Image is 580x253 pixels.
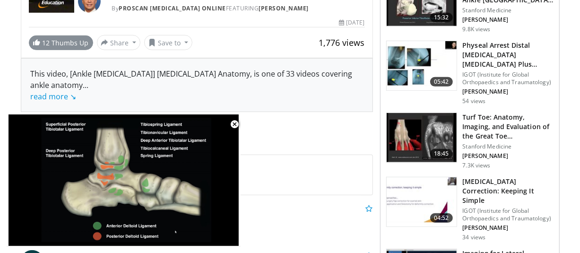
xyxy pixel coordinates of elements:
div: This video, [Ankle [MEDICAL_DATA]] [MEDICAL_DATA] Anatomy, is one of 33 videos covering ankle ana... [31,68,363,102]
a: [PERSON_NAME] [259,4,309,12]
p: 54 views [463,97,486,105]
span: 05:42 [430,77,453,87]
img: 9fa117a0-28d9-4cfb-a21a-97bd83e3a7e8.150x105_q85_crop-smart_upscale.jpg [387,113,457,162]
a: 18:45 Turf Toe: Anatomy, Imaging, and Evaluation of the Great Toe ([MEDICAL_DATA])… Stanford Medi... [386,113,554,169]
video-js: Video Player [7,114,241,246]
a: ProScan [MEDICAL_DATA] Online [119,4,226,12]
span: 12 [43,38,50,47]
h3: Turf Toe: Anatomy, Imaging, and Evaluation of the Great Toe ([MEDICAL_DATA])… [463,113,554,141]
button: Share [97,35,141,50]
span: 04:52 [430,213,453,223]
p: IGOT (Institute for Global Orthopaedics and Traumatology) [463,71,554,86]
button: Save to [144,35,192,50]
a: 12 Thumbs Up [29,35,93,50]
p: Stanford Medicine [463,143,554,150]
div: By FEATURING [112,4,365,13]
img: 03cfbec4-3b63-46f4-934b-f82b5ddb5350.150x105_q85_crop-smart_upscale.jpg [387,177,457,227]
span: 18:45 [430,149,453,158]
div: [DATE] [339,18,364,27]
a: 05:42 Physeal Arrest Distal [MEDICAL_DATA] [MEDICAL_DATA] Plus Epiphyseolysis IGOT (Institute for... [386,41,554,105]
img: 669613f4-cb48-4897-9182-144c0e6473a3.150x105_q85_crop-smart_upscale.jpg [387,41,457,90]
p: [PERSON_NAME] [463,152,554,160]
p: [PERSON_NAME] [463,88,554,96]
p: IGOT (Institute for Global Orthopaedics and Traumatology) [463,207,554,222]
span: 15:32 [430,13,453,22]
button: Close [225,114,244,134]
p: [PERSON_NAME] [463,16,554,24]
h3: Physeal Arrest Distal [MEDICAL_DATA] [MEDICAL_DATA] Plus Epiphyseolysis [463,41,554,69]
span: 1,776 views [319,37,365,48]
p: 9.8K views [463,26,491,33]
a: 04:52 [MEDICAL_DATA] Correction: Keeping It Simple IGOT (Institute for Global Orthopaedics and Tr... [386,177,554,241]
h3: [MEDICAL_DATA] Correction: Keeping It Simple [463,177,554,205]
p: Stanford Medicine [463,7,554,14]
p: [PERSON_NAME] [463,224,554,232]
p: 34 views [463,234,486,241]
p: 7.3K views [463,162,491,169]
a: read more ↘ [31,91,77,102]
